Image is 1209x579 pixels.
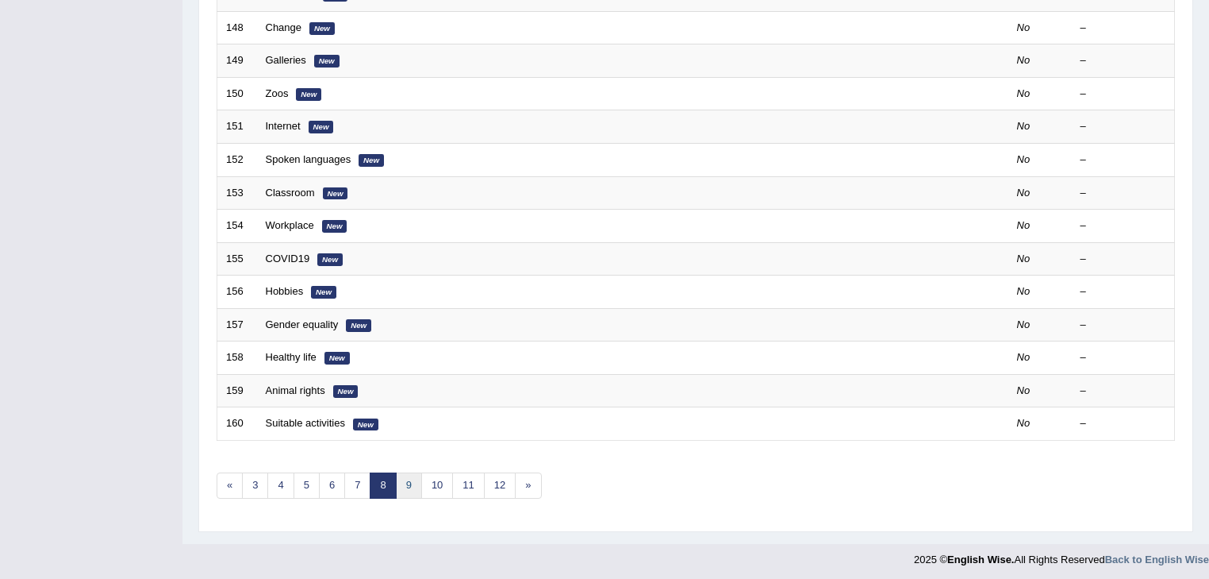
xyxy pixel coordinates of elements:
div: – [1080,119,1166,134]
a: 7 [344,473,370,499]
a: Classroom [266,187,315,199]
a: Internet [266,120,301,132]
em: No [1017,253,1031,264]
td: 150 [217,77,257,110]
em: New [359,154,384,167]
em: No [1017,318,1031,330]
div: – [1080,384,1166,399]
td: 156 [217,276,257,309]
a: Spoken languages [266,153,351,165]
a: 11 [452,473,484,499]
td: 159 [217,374,257,407]
a: » [515,473,541,499]
em: No [1017,21,1031,33]
em: New [309,121,334,133]
em: New [296,88,321,101]
em: New [322,220,347,233]
div: – [1080,21,1166,36]
a: Zoos [266,87,289,99]
div: – [1080,87,1166,102]
div: – [1080,350,1166,365]
em: New [346,319,371,332]
a: Galleries [266,54,306,66]
a: 12 [484,473,516,499]
em: New [333,385,359,398]
a: 3 [242,473,268,499]
td: 160 [217,407,257,441]
a: Back to English Wise [1105,554,1209,565]
div: – [1080,218,1166,234]
em: New [311,286,336,299]
td: 149 [217,44,257,78]
em: New [317,253,343,266]
em: No [1017,384,1031,396]
em: No [1017,219,1031,231]
td: 157 [217,308,257,342]
em: No [1017,87,1031,99]
div: 2025 © All Rights Reserved [914,544,1209,567]
div: – [1080,318,1166,333]
a: « [217,473,243,499]
td: 148 [217,11,257,44]
td: 152 [217,143,257,176]
a: 5 [294,473,320,499]
a: Gender equality [266,318,339,330]
em: New [324,352,350,365]
div: – [1080,416,1166,431]
a: 10 [421,473,453,499]
a: COVID19 [266,253,310,264]
a: 9 [396,473,422,499]
em: No [1017,54,1031,66]
a: Workplace [266,219,314,231]
em: New [314,55,340,68]
a: Hobbies [266,285,304,297]
em: No [1017,417,1031,429]
em: New [309,22,335,35]
em: New [323,187,348,200]
td: 153 [217,176,257,210]
td: 154 [217,210,257,243]
em: No [1017,351,1031,363]
strong: English Wise. [947,554,1014,565]
a: Suitable activities [266,417,345,429]
em: New [353,419,378,431]
a: Change [266,21,302,33]
a: 4 [267,473,294,499]
div: – [1080,152,1166,168]
em: No [1017,120,1031,132]
div: – [1080,53,1166,68]
em: No [1017,285,1031,297]
div: – [1080,186,1166,201]
a: 8 [370,473,396,499]
a: 6 [319,473,345,499]
em: No [1017,187,1031,199]
a: Healthy life [266,351,317,363]
td: 151 [217,110,257,144]
a: Animal rights [266,384,325,396]
div: – [1080,284,1166,299]
em: No [1017,153,1031,165]
td: 155 [217,242,257,276]
td: 158 [217,342,257,375]
div: – [1080,252,1166,267]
